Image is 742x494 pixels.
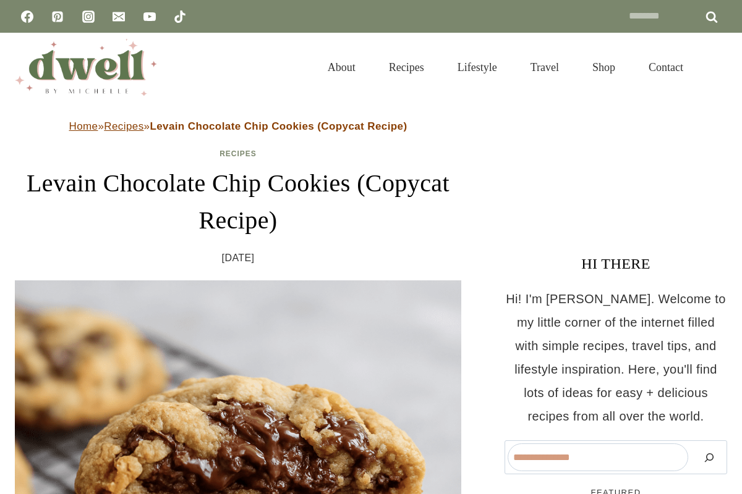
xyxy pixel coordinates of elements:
[222,249,255,267] time: [DATE]
[632,46,700,89] a: Contact
[150,120,407,132] strong: Levain Chocolate Chip Cookies (Copycat Recipe)
[69,120,407,132] span: » »
[106,4,131,29] a: Email
[137,4,162,29] a: YouTube
[514,46,576,89] a: Travel
[576,46,632,89] a: Shop
[372,46,441,89] a: Recipes
[168,4,192,29] a: TikTok
[505,253,727,275] h3: HI THERE
[15,39,157,96] img: DWELL by michelle
[505,287,727,428] p: Hi! I'm [PERSON_NAME]. Welcome to my little corner of the internet filled with simple recipes, tr...
[441,46,514,89] a: Lifestyle
[220,149,257,158] a: Recipes
[15,4,40,29] a: Facebook
[69,120,98,132] a: Home
[45,4,70,29] a: Pinterest
[694,443,724,471] button: Search
[76,4,101,29] a: Instagram
[104,120,143,132] a: Recipes
[311,46,700,89] nav: Primary Navigation
[311,46,372,89] a: About
[15,165,461,239] h1: Levain Chocolate Chip Cookies (Copycat Recipe)
[706,57,727,78] button: View Search Form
